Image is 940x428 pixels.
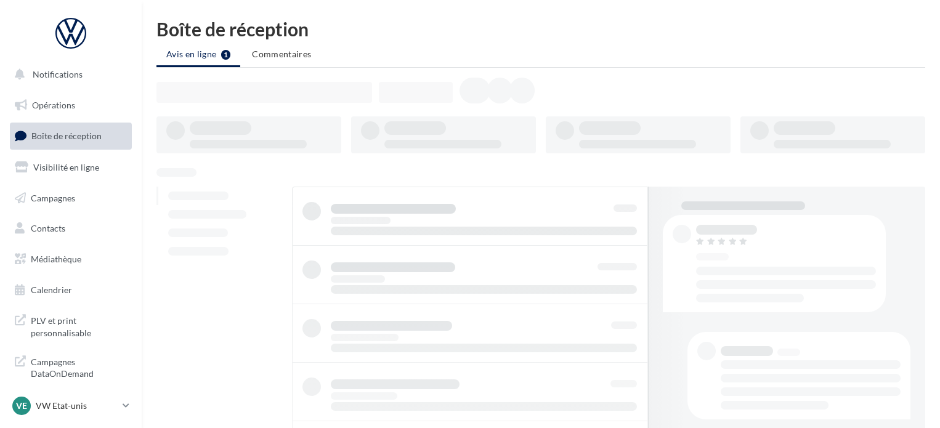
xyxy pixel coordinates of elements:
a: Opérations [7,92,134,118]
a: Visibilité en ligne [7,155,134,180]
span: VE [16,400,27,412]
a: PLV et print personnalisable [7,307,134,344]
span: Opérations [32,100,75,110]
a: Campagnes [7,185,134,211]
span: Commentaires [252,49,311,59]
a: VE VW Etat-unis [10,394,132,418]
span: Boîte de réception [31,131,102,141]
span: Calendrier [31,285,72,295]
span: Notifications [33,69,83,79]
a: Calendrier [7,277,134,303]
span: Visibilité en ligne [33,162,99,172]
button: Notifications [7,62,129,87]
span: Campagnes [31,192,75,203]
span: Médiathèque [31,254,81,264]
a: Campagnes DataOnDemand [7,349,134,385]
span: PLV et print personnalisable [31,312,127,339]
a: Contacts [7,216,134,241]
a: Médiathèque [7,246,134,272]
span: Campagnes DataOnDemand [31,353,127,380]
p: VW Etat-unis [36,400,118,412]
div: Boîte de réception [156,20,925,38]
a: Boîte de réception [7,123,134,149]
span: Contacts [31,223,65,233]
